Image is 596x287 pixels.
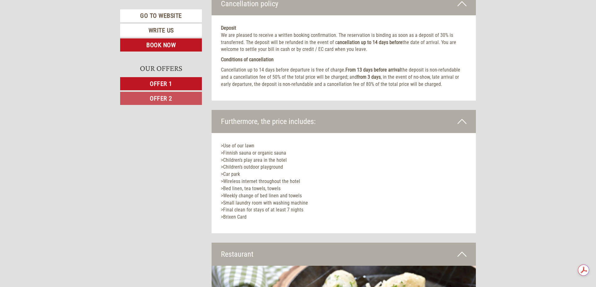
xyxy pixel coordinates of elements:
[120,24,202,37] a: Write us
[120,38,202,52] a: Book now
[150,80,172,87] span: Offer 1
[337,39,403,45] strong: ancellation up to 14 days before
[212,110,476,133] div: Furthermore, the price includes:
[221,142,467,221] p: >Use of our lawn >Finnish sauna or organic sauna >Children’s play area in the hotel >Children’s o...
[212,243,476,266] div: Restaurant
[345,67,401,73] strong: From 13 days before arrival
[221,25,467,53] p: We are pleased to receive a written booking confirmation. The reservation is binding as soon as a...
[221,25,236,31] strong: Deposit
[120,9,202,22] a: Go to website
[150,95,172,102] span: Offer 2
[357,74,381,80] strong: from 3 days
[221,57,274,62] strong: Conditions of cancellation
[120,62,202,74] div: Our offers
[221,67,467,88] p: Cancellation up to 14 days before departure is free of charge. the deposit is non-refundable and ...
